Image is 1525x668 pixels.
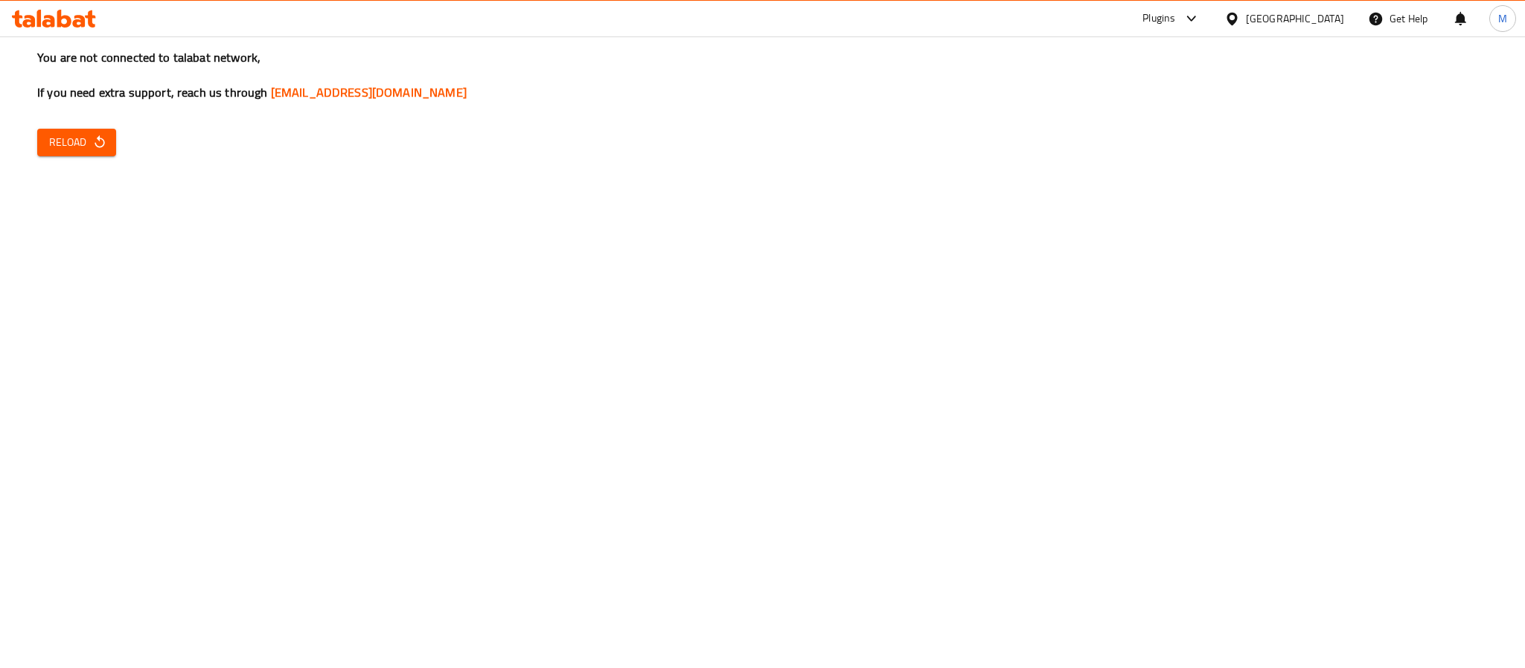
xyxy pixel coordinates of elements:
[271,81,467,103] a: [EMAIL_ADDRESS][DOMAIN_NAME]
[1246,10,1344,27] div: [GEOGRAPHIC_DATA]
[1142,10,1175,28] div: Plugins
[1498,10,1507,27] span: M
[37,129,116,156] button: Reload
[37,49,1488,101] h3: You are not connected to talabat network, If you need extra support, reach us through
[49,133,104,152] span: Reload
